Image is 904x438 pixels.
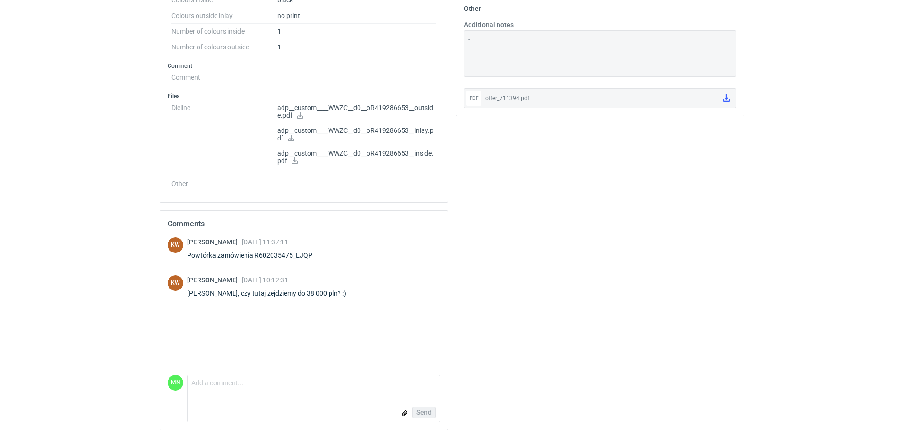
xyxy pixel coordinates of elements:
dt: Dieline [171,100,277,176]
dt: Comment [171,70,277,85]
div: Powtórka zamówienia R602035475_EJQP [187,251,324,260]
dd: 1 [277,24,436,39]
span: Send [416,409,432,416]
div: Klaudia Wiśniewska [168,237,183,253]
span: [PERSON_NAME] [187,276,242,284]
dt: Number of colours outside [171,39,277,55]
figcaption: KW [168,275,183,291]
figcaption: KW [168,237,183,253]
p: adp__custom____WWZC__d0__oR419286653__inside.pdf [277,149,436,166]
div: Małgorzata Nowotna [168,375,183,391]
legend: Other [464,1,481,12]
textarea: - [464,30,736,77]
span: [DATE] 10:12:31 [242,276,288,284]
p: adp__custom____WWZC__d0__oR419286653__outside.pdf [277,104,436,120]
dd: 1 [277,39,436,55]
div: offer_711394.pdf [485,93,715,103]
div: [PERSON_NAME], czy tutaj zejdziemy do 38 000 pln? :) [187,289,358,298]
figcaption: MN [168,375,183,391]
h2: Comments [168,218,440,230]
span: [DATE] 11:37:11 [242,238,288,246]
dt: Number of colours inside [171,24,277,39]
dd: no print [277,8,436,24]
dt: Colours outside inlay [171,8,277,24]
h3: Comment [168,62,440,70]
dt: Other [171,176,277,187]
label: Additional notes [464,20,514,29]
h3: Files [168,93,440,100]
button: Send [412,407,436,418]
div: Klaudia Wiśniewska [168,275,183,291]
p: adp__custom____WWZC__d0__oR419286653__inlay.pdf [277,127,436,143]
span: [PERSON_NAME] [187,238,242,246]
div: pdf [466,91,481,106]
